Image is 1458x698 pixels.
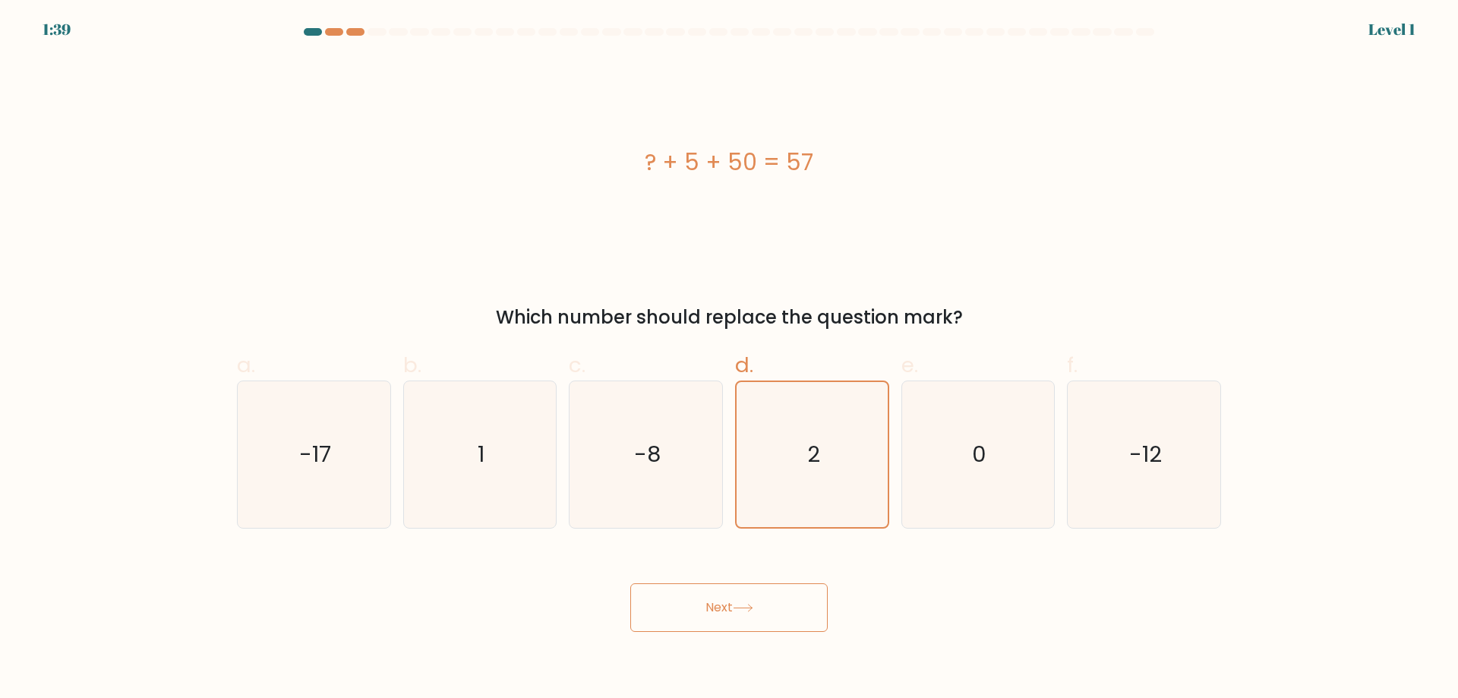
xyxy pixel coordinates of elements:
[569,350,585,380] span: c.
[43,18,71,41] div: 1:39
[1067,350,1078,380] span: f.
[237,145,1221,179] div: ? + 5 + 50 = 57
[1129,439,1162,469] text: -12
[901,350,918,380] span: e.
[807,439,820,469] text: 2
[237,350,255,380] span: a.
[299,439,331,469] text: -17
[1368,18,1415,41] div: Level 1
[634,439,661,469] text: -8
[246,304,1212,331] div: Which number should replace the question mark?
[403,350,421,380] span: b.
[972,439,986,469] text: 0
[478,439,484,469] text: 1
[735,350,753,380] span: d.
[630,583,828,632] button: Next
